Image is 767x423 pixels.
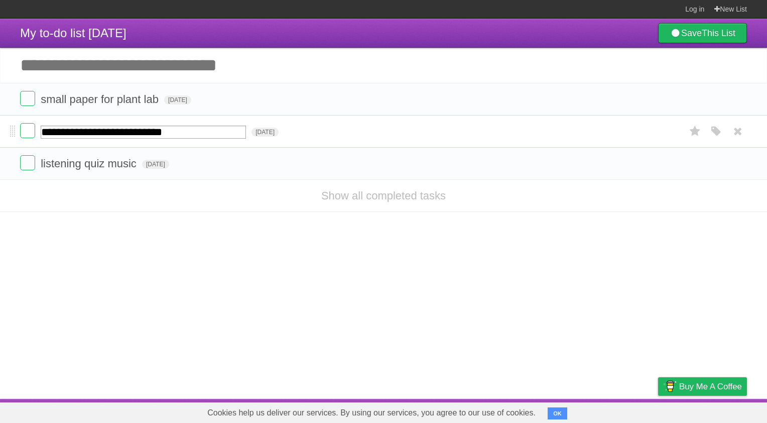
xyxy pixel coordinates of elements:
[20,155,35,170] label: Done
[679,378,742,395] span: Buy me a coffee
[558,401,598,420] a: Developers
[41,93,161,105] span: small paper for plant lab
[251,128,279,137] span: [DATE]
[702,28,735,38] b: This List
[197,403,546,423] span: Cookies help us deliver our services. By using our services, you agree to our use of cookies.
[20,26,126,40] span: My to-do list [DATE]
[686,123,705,140] label: Star task
[548,407,567,419] button: OK
[41,157,139,170] span: listening quiz music
[658,23,747,43] a: SaveThis List
[164,95,191,104] span: [DATE]
[20,123,35,138] label: Done
[20,91,35,106] label: Done
[611,401,633,420] a: Terms
[321,189,446,202] a: Show all completed tasks
[645,401,671,420] a: Privacy
[525,401,546,420] a: About
[142,160,169,169] span: [DATE]
[663,378,677,395] img: Buy me a coffee
[684,401,747,420] a: Suggest a feature
[658,377,747,396] a: Buy me a coffee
